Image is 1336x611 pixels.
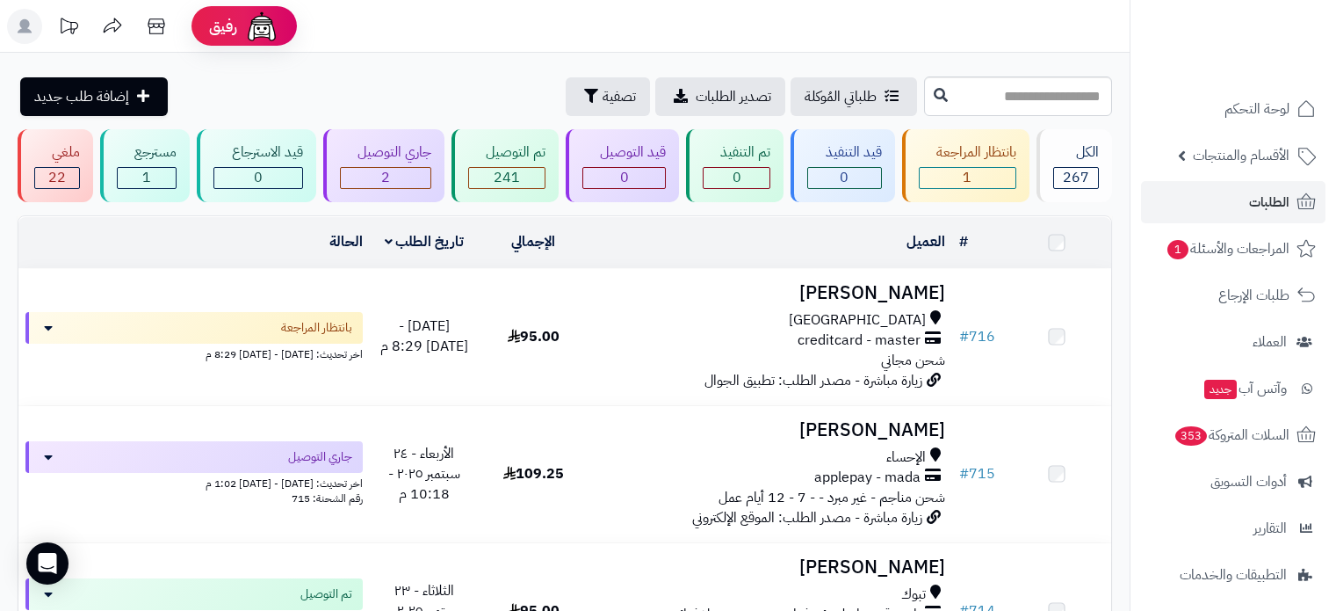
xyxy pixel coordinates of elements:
span: 241 [494,167,520,188]
a: طلبات الإرجاع [1141,274,1325,316]
a: تصدير الطلبات [655,77,785,116]
a: التقارير [1141,507,1325,549]
div: قيد التنفيذ [807,142,881,163]
div: بانتظار المراجعة [919,142,1016,163]
a: الكل267 [1033,129,1116,202]
div: 0 [808,168,880,188]
a: تم التنفيذ 0 [682,129,787,202]
span: طلبات الإرجاع [1218,283,1289,308]
h3: [PERSON_NAME] [595,557,944,578]
div: ملغي [34,142,80,163]
span: 0 [840,167,849,188]
span: 22 [48,167,66,188]
a: لوحة التحكم [1141,88,1325,130]
a: تم التوصيل 241 [448,129,562,202]
div: الكل [1053,142,1099,163]
span: طلباتي المُوكلة [805,86,877,107]
a: العملاء [1141,321,1325,363]
a: قيد التنفيذ 0 [787,129,898,202]
div: 2 [341,168,430,188]
a: جاري التوصيل 2 [320,129,448,202]
span: 1 [142,167,151,188]
a: طلباتي المُوكلة [791,77,917,116]
span: السلات المتروكة [1174,423,1289,447]
span: شحن مناجم - غير مبرد - - 7 - 12 أيام عمل [719,487,945,508]
a: الطلبات [1141,181,1325,223]
div: اخر تحديث: [DATE] - [DATE] 8:29 م [25,344,363,362]
span: 0 [620,167,629,188]
span: جديد [1204,380,1237,399]
h3: [PERSON_NAME] [595,420,944,440]
a: مسترجع 1 [97,129,193,202]
div: جاري التوصيل [340,142,431,163]
div: تم التنفيذ [703,142,770,163]
div: Open Intercom Messenger [26,542,69,585]
span: الطلبات [1249,190,1289,215]
span: زيارة مباشرة - مصدر الطلب: الموقع الإلكتروني [692,507,922,528]
a: ملغي 22 [14,129,97,202]
span: creditcard - master [798,331,921,351]
a: #715 [959,463,995,484]
div: اخر تحديث: [DATE] - [DATE] 1:02 م [25,473,363,491]
div: 0 [704,168,769,188]
div: 0 [214,168,301,188]
a: بانتظار المراجعة 1 [899,129,1033,202]
span: أدوات التسويق [1210,469,1287,494]
a: # [959,231,968,252]
span: 95.00 [508,326,560,347]
a: إضافة طلب جديد [20,77,168,116]
div: تم التوصيل [468,142,545,163]
span: الإحساء [886,447,926,468]
a: التطبيقات والخدمات [1141,554,1325,596]
span: جاري التوصيل [288,448,352,466]
a: تاريخ الطلب [385,231,465,252]
a: الإجمالي [511,231,555,252]
span: التطبيقات والخدمات [1180,563,1287,587]
span: لوحة التحكم [1224,97,1289,121]
span: التقارير [1253,516,1287,541]
div: قيد الاسترجاع [213,142,302,163]
a: المراجعات والأسئلة1 [1141,228,1325,270]
h3: [PERSON_NAME] [595,283,944,303]
span: تصدير الطلبات [696,86,771,107]
span: [DATE] - [DATE] 8:29 م [380,316,468,357]
span: المراجعات والأسئلة [1166,236,1289,261]
span: الأقسام والمنتجات [1193,143,1289,168]
span: تصفية [603,86,636,107]
span: [GEOGRAPHIC_DATA] [789,310,926,331]
span: 0 [254,167,263,188]
a: السلات المتروكة353 [1141,414,1325,456]
span: إضافة طلب جديد [34,86,129,107]
div: 0 [583,168,665,188]
span: العملاء [1253,330,1287,354]
img: ai-face.png [244,9,279,44]
span: 353 [1175,426,1207,446]
span: شحن مجاني [881,350,945,371]
span: # [959,326,969,347]
div: 1 [920,168,1015,188]
a: قيد الاسترجاع 0 [193,129,319,202]
span: وآتس آب [1202,376,1287,401]
span: رفيق [209,16,237,37]
a: تحديثات المنصة [47,9,90,48]
span: تبوك [901,585,926,605]
a: قيد التوصيل 0 [562,129,682,202]
div: قيد التوصيل [582,142,666,163]
span: 0 [733,167,741,188]
span: 109.25 [503,463,564,484]
span: تم التوصيل [300,586,352,603]
div: 22 [35,168,79,188]
span: applepay - mada [814,468,921,488]
span: 2 [381,167,390,188]
a: #716 [959,326,995,347]
span: 1 [963,167,971,188]
a: الحالة [329,231,363,252]
img: logo-2.png [1217,45,1319,82]
span: رقم الشحنة: 715 [292,491,363,506]
span: 267 [1063,167,1089,188]
span: 1 [1167,240,1188,259]
span: الأربعاء - ٢٤ سبتمبر ٢٠٢٥ - 10:18 م [388,443,460,505]
div: 241 [469,168,545,188]
span: زيارة مباشرة - مصدر الطلب: تطبيق الجوال [704,370,922,391]
a: وآتس آبجديد [1141,367,1325,410]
